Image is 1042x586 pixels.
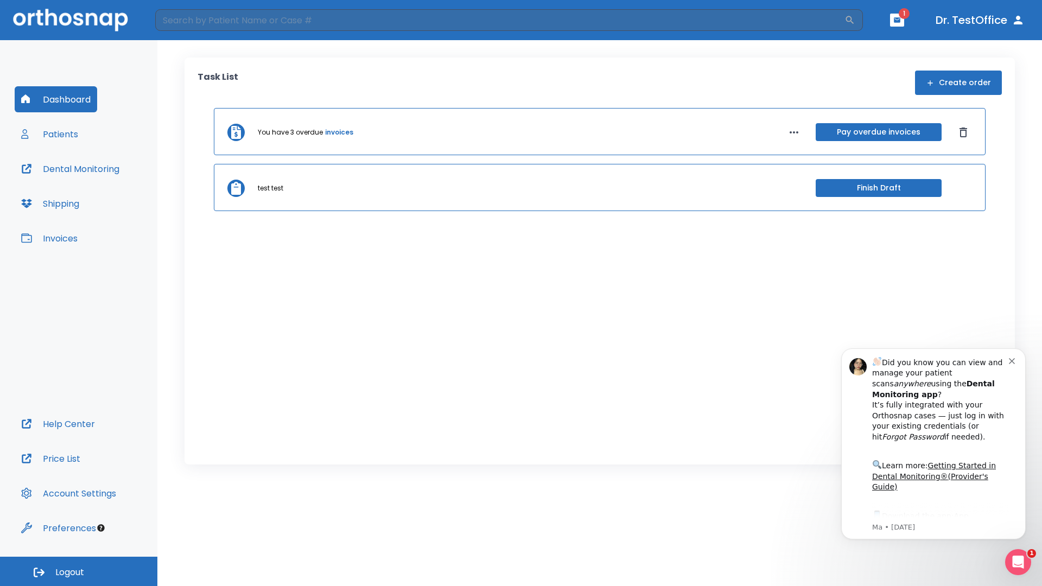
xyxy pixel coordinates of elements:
[96,523,106,533] div: Tooltip anchor
[47,177,184,232] div: Download the app: | ​ Let us know if you need help getting started!
[915,71,1002,95] button: Create order
[955,124,972,141] button: Dismiss
[15,121,85,147] button: Patients
[816,123,942,141] button: Pay overdue invoices
[47,190,184,200] p: Message from Ma, sent 4w ago
[1027,549,1036,558] span: 1
[15,480,123,506] button: Account Settings
[15,86,97,112] button: Dashboard
[198,71,238,95] p: Task List
[899,8,910,19] span: 1
[816,179,942,197] button: Finish Draft
[15,225,84,251] button: Invoices
[55,566,84,578] span: Logout
[258,128,323,137] p: You have 3 overdue
[15,156,126,182] button: Dental Monitoring
[184,23,193,32] button: Dismiss notification
[15,190,86,216] button: Shipping
[931,10,1029,30] button: Dr. TestOffice
[325,128,353,137] a: invoices
[155,9,844,31] input: Search by Patient Name or Case #
[825,332,1042,557] iframe: Intercom notifications message
[15,515,103,541] button: Preferences
[15,445,87,472] button: Price List
[47,180,144,199] a: App Store
[1005,549,1031,575] iframe: Intercom live chat
[13,9,128,31] img: Orthosnap
[258,183,283,193] p: test test
[15,411,101,437] button: Help Center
